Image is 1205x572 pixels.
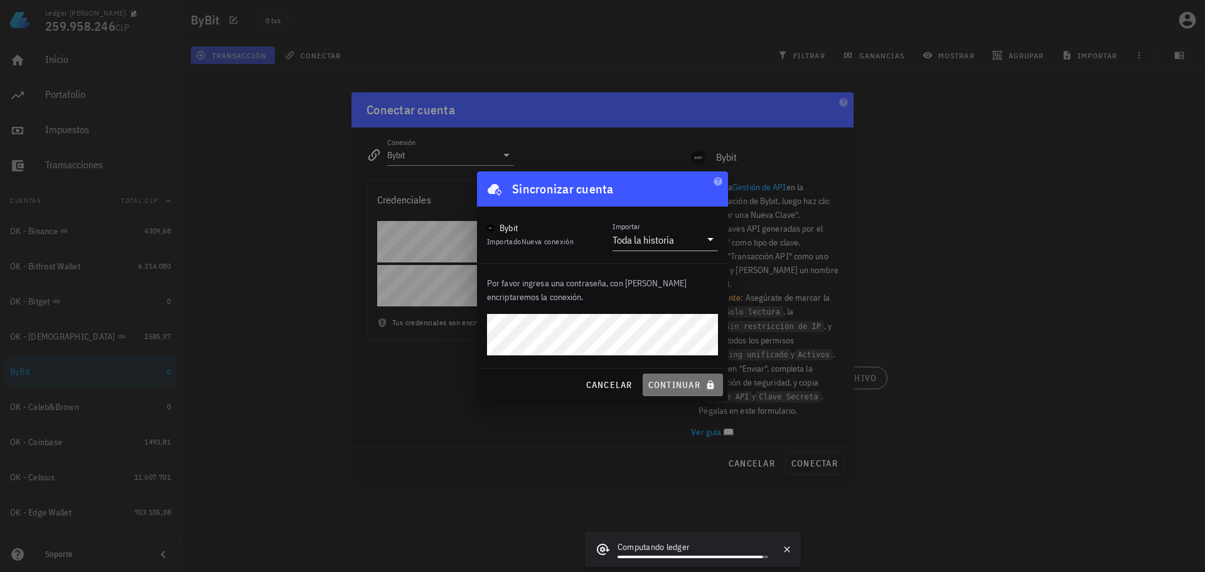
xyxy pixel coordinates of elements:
span: continuar [648,379,718,391]
span: cancelar [585,379,632,391]
div: Bybit [500,222,518,234]
div: Sincronizar cuenta [512,179,614,199]
span: Importado [487,237,574,246]
button: cancelar [580,374,637,396]
div: Toda la historia [613,234,674,246]
p: Por favor ingresa una contraseña, con [PERSON_NAME] encriptaremos la conexión. [487,276,718,304]
div: Computando ledger [618,541,768,556]
img: Bybit_Official [487,224,495,232]
div: ImportarToda la historia [613,229,718,251]
span: Nueva conexión [522,237,574,246]
label: Importar [613,222,640,231]
button: continuar [643,374,723,396]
